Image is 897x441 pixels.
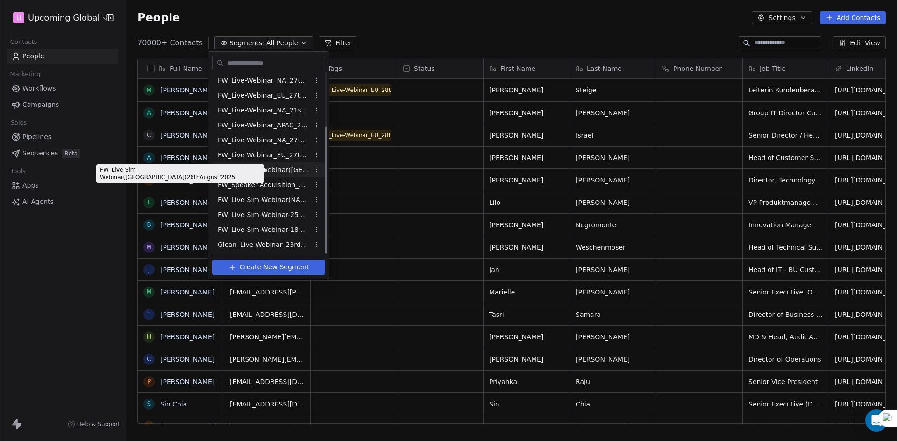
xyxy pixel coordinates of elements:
[218,195,309,205] span: FW_Live-Sim-Webinar(NA)26thAugust'2025
[218,240,309,250] span: Glean_Live-Webinar_23rdSept'25
[218,76,309,85] span: FW_Live-Webinar_NA_27thAugust'25
[218,210,309,220] span: FW_Live-Sim-Webinar-25 Sept'25 -[GEOGRAPHIC_DATA] [GEOGRAPHIC_DATA]
[218,180,309,190] span: FW_Speaker-Acquisition_August'25
[100,166,261,181] p: FW_Live-Sim-Webinar([GEOGRAPHIC_DATA])26thAugust'2025
[218,120,309,130] span: FW_Live-Webinar_APAC_21stAugust'25 - Batch 2
[212,260,325,275] button: Create New Segment
[218,150,309,160] span: FW_Live-Webinar_EU_27thAugust'25 - Batch 2
[240,262,309,272] span: Create New Segment
[218,135,309,145] span: FW_Live-Webinar_NA_27thAugust'25 - Batch 2
[218,105,309,115] span: FW_Live-Webinar_NA_21stAugust'25 Batch 2
[218,225,309,235] span: FW_Live-Sim-Webinar-18 Sept-[GEOGRAPHIC_DATA]
[218,91,309,100] span: FW_Live-Webinar_EU_27thAugust'25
